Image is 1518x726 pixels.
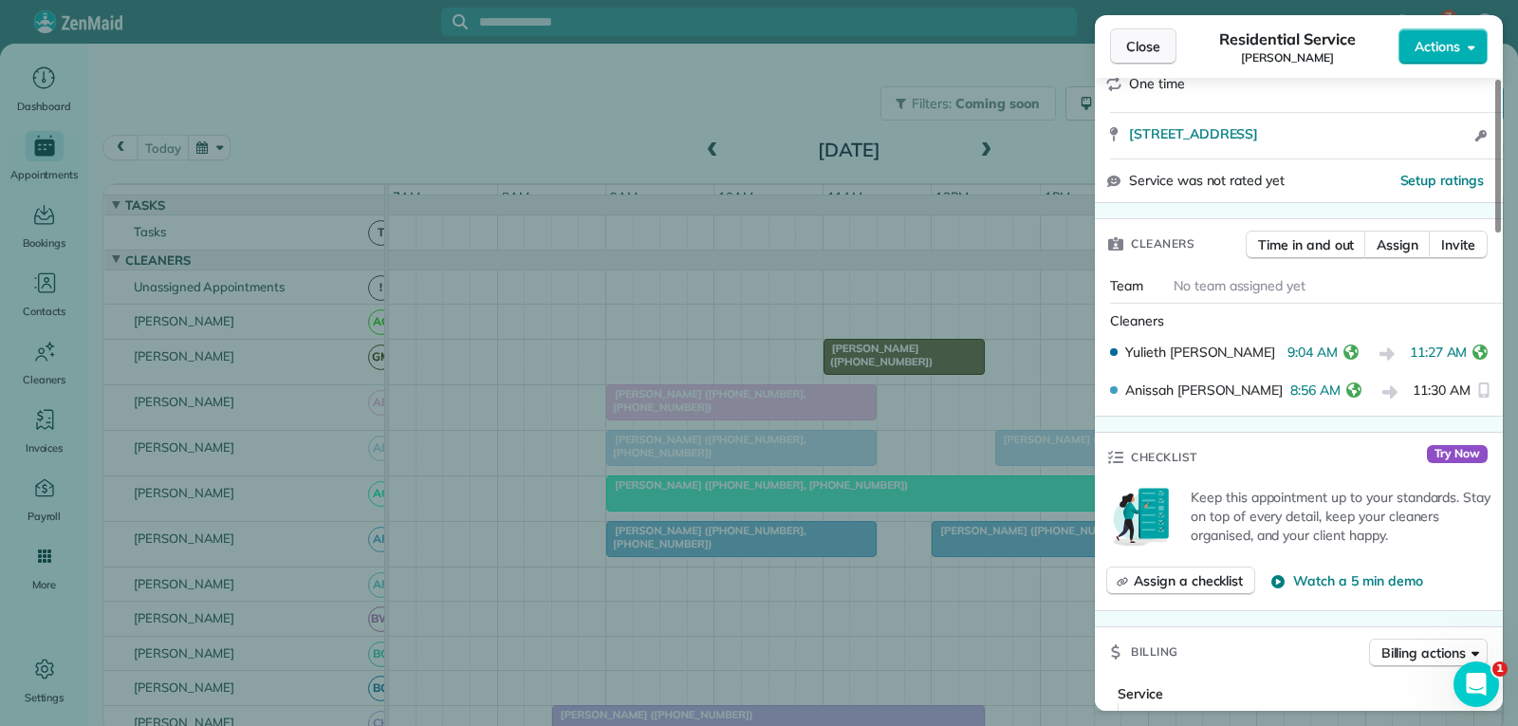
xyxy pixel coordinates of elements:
span: 11:27 AM [1410,343,1468,366]
button: Close [1110,28,1176,65]
span: Setup ratings [1400,172,1485,189]
span: Team [1110,277,1143,294]
span: Anissah [PERSON_NAME] [1125,381,1283,400]
span: [PERSON_NAME] [1241,50,1334,65]
span: Actions [1415,37,1460,56]
p: Keep this appointment up to your standards. Stay on top of every detail, keep your cleaners organ... [1191,488,1491,545]
span: Watch a 5 min demo [1293,571,1422,590]
button: Assign [1364,231,1431,259]
button: Invite [1429,231,1488,259]
span: 8:56 AM [1290,381,1341,404]
span: Try Now [1427,445,1488,464]
span: Billing [1131,642,1178,661]
span: 1 [1492,661,1508,677]
span: Service [1118,685,1163,702]
span: Close [1126,37,1160,56]
a: [STREET_ADDRESS] [1129,124,1470,143]
iframe: Intercom live chat [1453,661,1499,707]
span: Time in and out [1258,235,1354,254]
span: Yulieth [PERSON_NAME] [1125,343,1275,362]
span: Cleaners [1131,234,1194,253]
span: Billing actions [1381,643,1466,662]
span: [STREET_ADDRESS] [1129,124,1258,143]
span: Invite [1441,235,1475,254]
span: One time [1129,75,1185,92]
button: Watch a 5 min demo [1270,571,1422,590]
span: Assign a checklist [1134,571,1243,590]
span: Cleaners [1110,312,1164,329]
span: Service was not rated yet [1129,171,1285,191]
button: Open access information [1470,124,1491,147]
span: Residential Service [1219,28,1355,50]
span: Assign [1377,235,1418,254]
button: Setup ratings [1400,171,1485,190]
span: 9:04 AM [1287,343,1338,366]
button: Assign a checklist [1106,567,1255,595]
span: No team assigned yet [1174,277,1305,294]
span: Checklist [1131,448,1197,467]
button: Time in and out [1246,231,1366,259]
span: 11:30 AM [1413,381,1471,404]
